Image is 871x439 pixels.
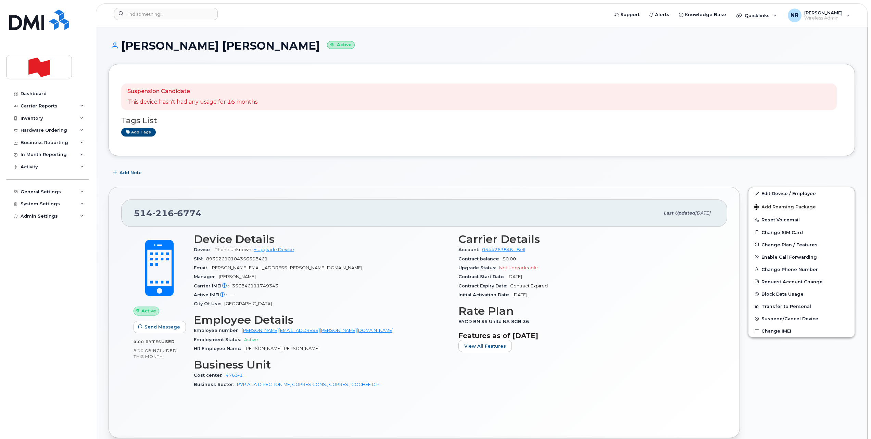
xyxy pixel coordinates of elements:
span: iPhone Unknown [214,247,251,252]
button: Change Plan / Features [748,238,855,251]
span: Business Sector [194,382,237,387]
span: Contract balance [458,256,503,261]
h3: Tags List [121,116,842,125]
span: [DATE] [513,292,527,297]
span: View All Features [464,343,506,349]
button: Request Account Change [748,275,855,288]
button: Enable Call Forwarding [748,251,855,263]
span: Add Note [119,169,142,176]
p: Suspension Candidate [127,88,257,95]
a: Add tags [121,128,156,137]
span: Add Roaming Package [754,204,816,211]
span: [DATE] [507,274,522,279]
span: Contract Expiry Date [458,283,510,288]
button: Change Phone Number [748,263,855,275]
span: Suspend/Cancel Device [761,316,818,321]
span: Email [194,265,211,270]
button: Transfer to Personal [748,300,855,312]
button: Change SIM Card [748,226,855,238]
span: 356846111749343 [232,283,278,288]
span: — [230,292,235,297]
span: BYOD BN SS Unltd NA 8GB 36 [458,319,533,324]
span: Employee number [194,328,242,333]
span: Employment Status [194,337,244,342]
span: 6774 [174,208,202,218]
h3: Carrier Details [458,233,715,245]
span: 514 [134,208,202,218]
span: Send Message [144,324,180,330]
button: Change IMEI [748,325,855,337]
p: This device hasn't had any usage for 16 months [127,98,257,106]
span: Last updated [664,210,695,216]
span: [PERSON_NAME][EMAIL_ADDRESS][PERSON_NAME][DOMAIN_NAME] [211,265,362,270]
button: View All Features [458,340,512,352]
button: Reset Voicemail [748,214,855,226]
h3: Features as of [DATE] [458,332,715,340]
span: Carrier IMEI [194,283,232,288]
a: [PERSON_NAME][EMAIL_ADDRESS][PERSON_NAME][DOMAIN_NAME] [242,328,393,333]
span: 8.00 GB [134,348,152,353]
span: used [161,339,175,344]
span: Active IMEI [194,292,230,297]
span: [GEOGRAPHIC_DATA] [224,301,272,306]
h1: [PERSON_NAME] [PERSON_NAME] [109,40,855,52]
button: Add Roaming Package [748,199,855,214]
a: PVP A LA DIRECTION MF, COPRES CONS., COPRES., COCHEF DIR. [237,382,381,387]
span: Account [458,247,482,252]
a: + Upgrade Device [254,247,294,252]
h3: Business Unit [194,359,450,371]
span: Device [194,247,214,252]
span: 0.00 Bytes [134,339,161,344]
span: Initial Activation Date [458,292,513,297]
button: Block Data Usage [748,288,855,300]
span: Not Upgradeable [499,265,538,270]
button: Add Note [109,166,148,179]
h3: Rate Plan [458,305,715,317]
h3: Device Details [194,233,450,245]
button: Suspend/Cancel Device [748,312,855,325]
span: Contract Start Date [458,274,507,279]
span: Cost center [194,373,226,378]
span: SIM [194,256,206,261]
small: Active [327,41,355,49]
a: Edit Device / Employee [748,187,855,199]
a: 0544263846 - Bell [482,247,525,252]
button: Send Message [134,321,186,333]
span: 89302610104356508461 [206,256,268,261]
span: Contract Expired [510,283,548,288]
span: Change Plan / Features [761,242,818,247]
span: $0.00 [503,256,516,261]
span: Manager [194,274,219,279]
span: [PERSON_NAME] [PERSON_NAME] [244,346,319,351]
span: [PERSON_NAME] [219,274,256,279]
span: Enable Call Forwarding [761,254,817,259]
span: Active [141,308,156,314]
span: Active [244,337,258,342]
a: 4763-1 [226,373,243,378]
h3: Employee Details [194,314,450,326]
span: [DATE] [695,210,710,216]
span: Upgrade Status [458,265,499,270]
span: included this month [134,348,177,359]
span: 216 [152,208,174,218]
span: City Of Use [194,301,224,306]
span: HR Employee Name [194,346,244,351]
